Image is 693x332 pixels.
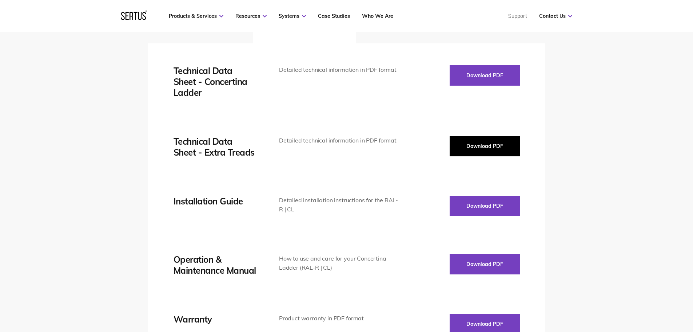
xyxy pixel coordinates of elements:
div: Detailed installation instructions for the RAL-R | CL [279,196,399,214]
div: Technical Data Sheet - Concertina Ladder [174,65,257,98]
div: Detailed technical information in PDF format [279,65,399,75]
a: Case Studies [318,13,350,19]
div: How to use and care for your Concertina Ladder (RAL-R | CL) [279,254,399,273]
div: Product warranty in PDF format [279,314,399,323]
div: Operation & Maintenance Manual [174,254,257,276]
button: Download PDF [450,136,520,156]
a: Resources [235,13,267,19]
a: Support [508,13,527,19]
div: Warranty [174,314,257,325]
div: Installation Guide [174,196,257,207]
button: Download PDF [450,254,520,274]
a: Systems [279,13,306,19]
button: Download PDF [450,196,520,216]
a: Who We Are [362,13,393,19]
a: Contact Us [539,13,572,19]
iframe: Chat Widget [562,247,693,332]
a: Products & Services [169,13,223,19]
div: Detailed technical information in PDF format [279,136,399,145]
div: Technical Data Sheet - Extra Treads [174,136,257,158]
button: Download PDF [450,65,520,86]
